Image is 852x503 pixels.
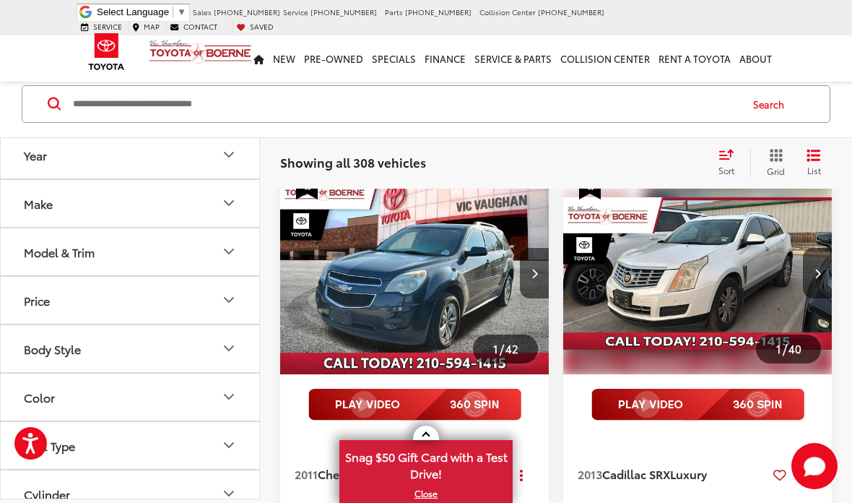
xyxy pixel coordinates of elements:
[149,39,252,64] img: Vic Vaughan Toyota of Boerne
[77,22,126,32] a: Service
[308,389,521,421] img: full motion video
[556,35,654,82] a: Collision Center
[718,164,734,176] span: Sort
[578,466,768,482] a: 2013Cadillac SRXLuxury
[562,172,833,374] a: 2013 Cadillac SRX Luxury2013 Cadillac SRX Luxury2013 Cadillac SRX Luxury2013 Cadillac SRX Luxury
[739,86,805,122] button: Search
[250,21,274,32] span: Saved
[1,422,261,469] button: Fuel TypeFuel Type
[300,35,368,82] a: Pre-Owned
[509,462,534,487] button: Actions
[1,228,261,275] button: Model & TrimModel & Trim
[602,465,670,482] span: Cadillac SRX
[220,389,238,406] div: Color
[279,172,550,374] a: 2011 Chevrolet Equinox LT 1LT2011 Chevrolet Equinox LT 1LT2011 Chevrolet Equinox LT 1LT2011 Chevr...
[420,35,470,82] a: Finance
[220,147,238,164] div: Year
[791,443,838,489] button: Toggle Chat Window
[711,148,750,177] button: Select sort value
[776,340,781,356] span: 1
[97,7,169,17] span: Select Language
[79,28,134,75] img: Toyota
[670,465,707,482] span: Luxury
[788,340,801,356] span: 40
[767,165,785,177] span: Grid
[283,7,308,17] span: Service
[280,153,426,171] span: Showing all 308 vehicles
[405,7,471,17] span: [PHONE_NUMBER]
[341,442,511,486] span: Snag $50 Gift Card with a Test Drive!
[1,374,261,421] button: ColorColor
[318,465,419,482] span: Chevrolet Equinox
[368,35,420,82] a: Specials
[71,87,739,121] input: Search by Make, Model, or Keyword
[1,277,261,324] button: PricePrice
[93,21,122,32] span: Service
[796,148,832,177] button: List View
[578,465,602,482] span: 2013
[24,293,50,307] div: Price
[470,35,556,82] a: Service & Parts: Opens in a new tab
[591,389,804,421] img: full motion video
[1,132,261,179] button: YearYear
[750,148,796,177] button: Grid View
[735,35,776,82] a: About
[24,342,81,356] div: Body Style
[538,7,604,17] span: [PHONE_NUMBER]
[24,197,53,210] div: Make
[781,344,788,354] span: /
[24,148,47,162] div: Year
[279,172,550,375] img: 2011 Chevrolet Equinox LT 1LT
[24,487,70,501] div: Cylinder
[385,7,403,17] span: Parts
[24,439,75,452] div: Fuel Type
[220,437,238,455] div: Fuel Type
[24,390,55,404] div: Color
[493,340,498,356] span: 1
[220,340,238,358] div: Body Style
[220,244,238,261] div: Model & Trim
[24,245,95,259] div: Model & Trim
[177,7,186,17] span: ▼
[214,7,280,17] span: [PHONE_NUMBER]
[220,292,238,309] div: Price
[505,340,518,356] span: 42
[520,248,549,298] button: Next image
[279,172,550,374] div: 2011 Chevrolet Equinox LT 1LT 0
[498,344,505,354] span: /
[144,21,160,32] span: Map
[654,35,735,82] a: Rent a Toyota
[562,172,833,375] img: 2013 Cadillac SRX Luxury
[295,465,318,482] span: 2011
[310,7,377,17] span: [PHONE_NUMBER]
[193,7,212,17] span: Sales
[269,35,300,82] a: New
[807,164,821,176] span: List
[791,443,838,489] svg: Start Chat
[220,195,238,212] div: Make
[249,35,269,82] a: Home
[479,7,536,17] span: Collision Center
[129,22,163,32] a: Map
[232,22,277,32] a: My Saved Vehicles
[562,172,833,374] div: 2013 Cadillac SRX Luxury 0
[295,466,484,482] a: 2011Chevrolet EquinoxLT 1LT
[520,469,523,481] span: dropdown dots
[220,486,238,503] div: Cylinder
[1,180,261,227] button: MakeMake
[166,22,221,32] a: Contact
[97,7,186,17] a: Select Language​
[803,248,832,298] button: Next image
[1,325,261,372] button: Body StyleBody Style
[183,21,217,32] span: Contact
